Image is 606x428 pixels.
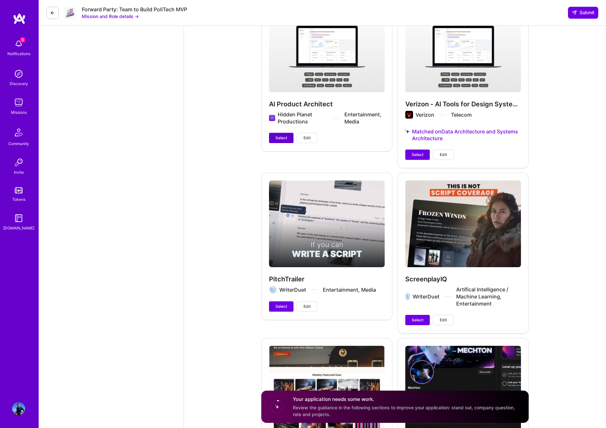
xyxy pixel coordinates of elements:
i: icon SendLight [572,10,577,15]
button: Edit [297,301,317,312]
div: Invite [14,169,24,176]
img: logo [13,13,26,24]
button: Select [405,150,430,160]
img: guide book [12,212,25,225]
span: Select [412,152,423,158]
div: Tokens [12,196,25,203]
span: Review the guidance in the following sections to improve your application: stand out, company que... [293,405,515,417]
button: Edit [433,315,454,325]
div: Discovery [10,80,28,87]
div: Forward Party: Team to Build PoliTech MVP [82,6,187,13]
button: Edit [297,133,317,143]
div: [DOMAIN_NAME] [3,225,34,231]
button: Select [269,133,293,143]
img: tokens [15,187,23,193]
img: teamwork [12,96,25,109]
img: discovery [12,67,25,80]
span: Select [275,304,287,309]
div: Community [8,140,29,147]
a: User Avatar [11,402,27,415]
span: Select [412,317,423,323]
h4: Your application needs some work. [293,396,521,403]
span: Select [275,135,287,141]
div: Missions [11,109,27,116]
span: Edit [440,317,447,323]
img: Company Logo [64,6,77,19]
button: Mission and Role details → [82,13,139,20]
img: Community [11,125,26,140]
div: Notifications [7,50,30,57]
span: Edit [303,135,311,141]
span: 5 [20,37,25,43]
button: Submit [568,7,598,18]
span: Edit [303,304,311,309]
button: Select [269,301,293,312]
img: bell [12,37,25,50]
img: Invite [12,156,25,169]
i: icon LeftArrowDark [50,10,55,15]
button: Select [405,315,430,325]
span: Submit [572,9,594,16]
img: User Avatar [12,402,25,415]
button: Edit [433,150,454,160]
span: Edit [440,152,447,158]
